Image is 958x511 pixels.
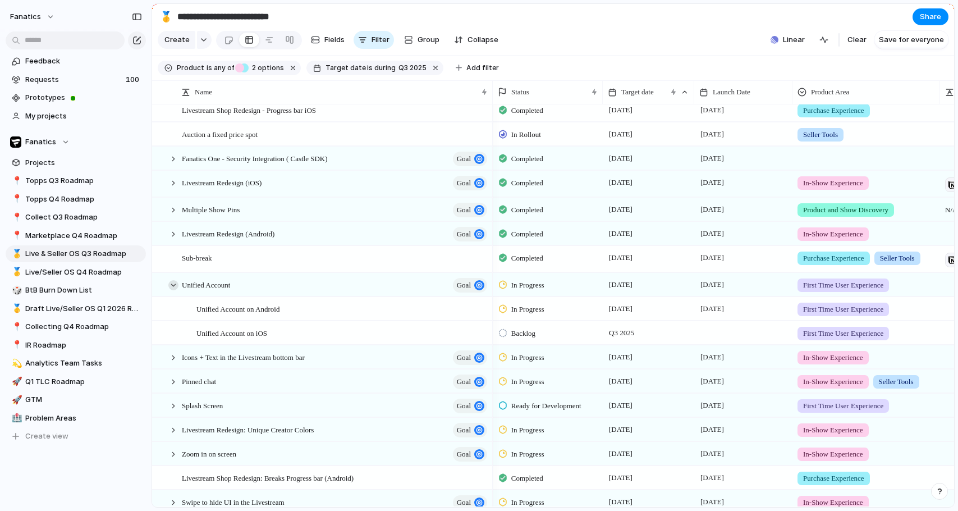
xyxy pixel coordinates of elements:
[6,428,146,445] button: Create view
[453,423,487,437] button: goal
[457,151,471,167] span: goal
[880,253,915,264] span: Seller Tools
[6,154,146,171] a: Projects
[196,326,267,339] span: Unified Account on iOS
[803,204,888,216] span: Product and Show Discovery
[12,339,20,352] div: 📍
[25,248,142,259] span: Live & Seller OS Q3 Roadmap
[606,127,635,141] span: [DATE]
[212,63,234,73] span: any of
[10,212,21,223] button: 📍
[698,176,727,189] span: [DATE]
[10,285,21,296] button: 🎲
[803,352,863,363] span: In-Show Experience
[803,129,838,140] span: Seller Tools
[6,300,146,317] a: 🥇Draft Live/Seller OS Q1 2026 Roadmap
[606,423,635,436] span: [DATE]
[913,8,948,25] button: Share
[6,209,146,226] a: 📍Collect Q3 Roadmap
[5,8,61,26] button: fanatics
[6,355,146,372] a: 💫Analytics Team Tasks
[324,34,345,45] span: Fields
[10,175,21,186] button: 📍
[511,328,535,339] span: Backlog
[453,203,487,217] button: goal
[398,31,445,49] button: Group
[6,391,146,408] a: 🚀GTM
[698,302,727,316] span: [DATE]
[249,63,284,73] span: options
[195,86,212,98] span: Name
[354,31,394,49] button: Filter
[466,63,499,73] span: Add filter
[511,280,544,291] span: In Progress
[457,202,471,218] span: goal
[25,285,142,296] span: BtB Burn Down List
[25,340,142,351] span: IR Roadmap
[606,103,635,117] span: [DATE]
[6,264,146,281] a: 🥇Live/Seller OS Q4 Roadmap
[457,398,471,414] span: goal
[511,497,544,508] span: In Progress
[606,471,635,485] span: [DATE]
[398,63,427,73] span: Q3 2025
[25,136,56,148] span: Fanatics
[803,376,863,387] span: In-Show Experience
[10,303,21,314] button: 🥇
[803,425,863,436] span: In-Show Experience
[879,34,944,45] span: Save for everyone
[10,413,21,424] button: 🏥
[6,410,146,427] a: 🏥Problem Areas
[606,447,635,460] span: [DATE]
[373,63,396,73] span: during
[6,318,146,335] a: 📍Collecting Q4 Roadmap
[25,157,142,168] span: Projects
[12,284,20,297] div: 🎲
[12,412,20,425] div: 🏥
[803,449,863,460] span: In-Show Experience
[12,302,20,315] div: 🥇
[12,375,20,388] div: 🚀
[249,63,258,72] span: 2
[606,350,635,364] span: [DATE]
[25,194,142,205] span: Topps Q4 Roadmap
[160,9,172,24] div: 🥇
[467,34,498,45] span: Collapse
[698,278,727,291] span: [DATE]
[177,63,204,73] span: Product
[12,357,20,370] div: 💫
[182,127,258,140] span: Auction a fixed price spot
[511,105,543,116] span: Completed
[6,191,146,208] a: 📍Topps Q4 Roadmap
[457,175,471,191] span: goal
[6,373,146,390] div: 🚀Q1 TLC Roadmap
[698,203,727,216] span: [DATE]
[157,8,175,26] button: 🥇
[10,340,21,351] button: 📍
[511,376,544,387] span: In Progress
[182,251,212,264] span: Sub-break
[606,176,635,189] span: [DATE]
[511,304,544,315] span: In Progress
[698,127,727,141] span: [DATE]
[449,60,506,76] button: Add filter
[698,227,727,240] span: [DATE]
[698,399,727,412] span: [DATE]
[511,400,581,412] span: Ready for Development
[874,31,948,49] button: Save for everyone
[25,175,142,186] span: Topps Q3 Roadmap
[182,447,236,460] span: Zoom in on screen
[6,245,146,262] a: 🥇Live & Seller OS Q3 Roadmap
[10,376,21,387] button: 🚀
[12,229,20,242] div: 📍
[6,227,146,244] div: 📍Marketplace Q4 Roadmap
[457,374,471,390] span: goal
[182,152,328,165] span: Fanatics One - Security Integration ( Castle SDK)
[698,423,727,436] span: [DATE]
[783,34,805,45] span: Linear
